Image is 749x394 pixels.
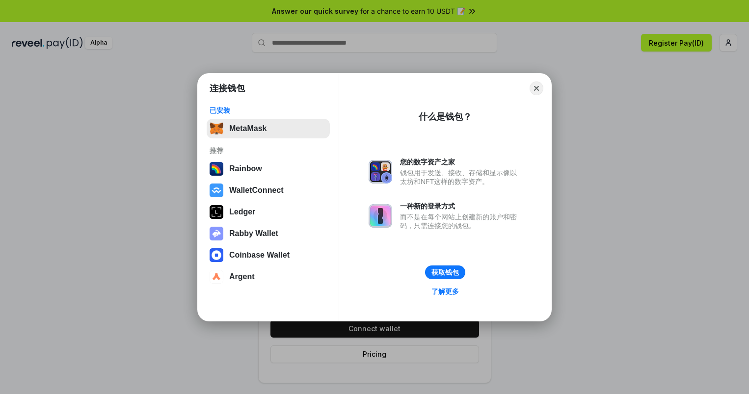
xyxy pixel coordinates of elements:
div: Ledger [229,208,255,216]
div: 什么是钱包？ [419,111,472,123]
button: Close [530,81,543,95]
button: Rabby Wallet [207,224,330,243]
div: 一种新的登录方式 [400,202,522,210]
img: svg+xml,%3Csvg%20xmlns%3D%22http%3A%2F%2Fwww.w3.org%2F2000%2Fsvg%22%20fill%3D%22none%22%20viewBox... [210,227,223,240]
a: 了解更多 [426,285,465,298]
div: 获取钱包 [431,268,459,277]
div: Coinbase Wallet [229,251,290,260]
button: MetaMask [207,119,330,138]
button: WalletConnect [207,181,330,200]
button: Ledger [207,202,330,222]
img: svg+xml,%3Csvg%20xmlns%3D%22http%3A%2F%2Fwww.w3.org%2F2000%2Fsvg%22%20width%3D%2228%22%20height%3... [210,205,223,219]
div: 而不是在每个网站上创建新的账户和密码，只需连接您的钱包。 [400,212,522,230]
div: 了解更多 [431,287,459,296]
div: 您的数字资产之家 [400,158,522,166]
img: svg+xml,%3Csvg%20width%3D%22120%22%20height%3D%22120%22%20viewBox%3D%220%200%20120%20120%22%20fil... [210,162,223,176]
button: Rainbow [207,159,330,179]
img: svg+xml,%3Csvg%20width%3D%2228%22%20height%3D%2228%22%20viewBox%3D%220%200%2028%2028%22%20fill%3D... [210,270,223,284]
img: svg+xml,%3Csvg%20xmlns%3D%22http%3A%2F%2Fwww.w3.org%2F2000%2Fsvg%22%20fill%3D%22none%22%20viewBox... [369,160,392,184]
div: Rainbow [229,164,262,173]
button: 获取钱包 [425,265,465,279]
img: svg+xml,%3Csvg%20xmlns%3D%22http%3A%2F%2Fwww.w3.org%2F2000%2Fsvg%22%20fill%3D%22none%22%20viewBox... [369,204,392,228]
img: svg+xml,%3Csvg%20fill%3D%22none%22%20height%3D%2233%22%20viewBox%3D%220%200%2035%2033%22%20width%... [210,122,223,135]
img: svg+xml,%3Csvg%20width%3D%2228%22%20height%3D%2228%22%20viewBox%3D%220%200%2028%2028%22%20fill%3D... [210,184,223,197]
div: 钱包用于发送、接收、存储和显示像以太坊和NFT这样的数字资产。 [400,168,522,186]
div: 推荐 [210,146,327,155]
button: Coinbase Wallet [207,245,330,265]
button: Argent [207,267,330,287]
img: svg+xml,%3Csvg%20width%3D%2228%22%20height%3D%2228%22%20viewBox%3D%220%200%2028%2028%22%20fill%3D... [210,248,223,262]
div: MetaMask [229,124,267,133]
div: Rabby Wallet [229,229,278,238]
div: Argent [229,272,255,281]
div: 已安装 [210,106,327,115]
h1: 连接钱包 [210,82,245,94]
div: WalletConnect [229,186,284,195]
